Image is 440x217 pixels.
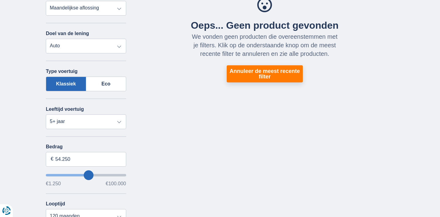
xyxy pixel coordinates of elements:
[190,20,339,31] div: Oeps... Geen product gevonden
[46,201,65,207] label: Looptijd
[190,32,339,58] div: We vonden geen producten die overeenstemmen met je filters. Klik op de onderstaande knop om de me...
[86,77,126,91] label: Eco
[46,31,89,36] label: Doel van de lening
[51,156,53,163] span: €
[227,65,303,82] button: Annuleer de meest recente filter
[106,181,126,186] span: €100.000
[46,181,61,186] span: €1.250
[46,107,84,112] label: Leeftijd voertuig
[46,69,78,74] label: Type voertuig
[46,174,126,176] input: wantToBorrow
[46,144,126,150] label: Bedrag
[46,77,86,91] label: Klassiek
